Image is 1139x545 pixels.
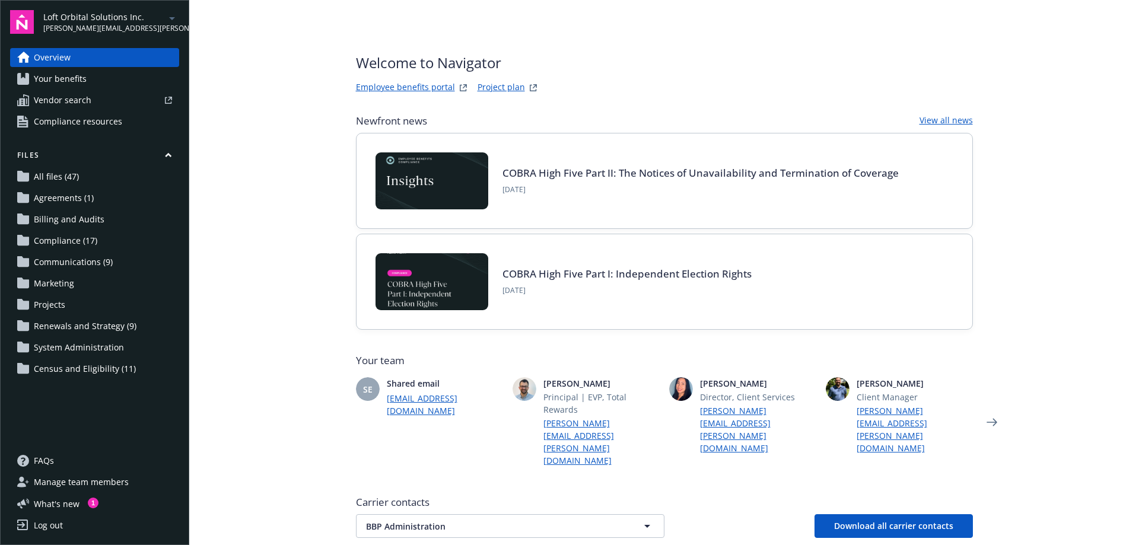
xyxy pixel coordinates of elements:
[920,114,973,128] a: View all news
[826,377,850,401] img: photo
[857,377,973,390] span: [PERSON_NAME]
[387,377,503,390] span: Shared email
[10,10,34,34] img: navigator-logo.svg
[34,317,136,336] span: Renewals and Strategy (9)
[526,81,540,95] a: projectPlanWebsite
[10,189,179,208] a: Agreements (1)
[376,152,488,209] img: Card Image - EB Compliance Insights.png
[34,167,79,186] span: All files (47)
[10,451,179,470] a: FAQs
[10,48,179,67] a: Overview
[34,253,113,272] span: Communications (9)
[10,317,179,336] a: Renewals and Strategy (9)
[10,295,179,314] a: Projects
[10,473,179,492] a: Manage team members
[34,48,71,67] span: Overview
[502,184,899,195] span: [DATE]
[10,112,179,131] a: Compliance resources
[34,451,54,470] span: FAQs
[10,274,179,293] a: Marketing
[34,112,122,131] span: Compliance resources
[34,473,129,492] span: Manage team members
[815,514,973,538] button: Download all carrier contacts
[356,81,455,95] a: Employee benefits portal
[10,359,179,378] a: Census and Eligibility (11)
[10,253,179,272] a: Communications (9)
[502,166,899,180] a: COBRA High Five Part II: The Notices of Unavailability and Termination of Coverage
[10,150,179,165] button: Files
[478,81,525,95] a: Project plan
[10,167,179,186] a: All files (47)
[34,91,91,110] span: Vendor search
[513,377,536,401] img: photo
[34,69,87,88] span: Your benefits
[165,11,179,25] a: arrowDropDown
[10,498,98,510] button: What's new1
[10,91,179,110] a: Vendor search
[34,210,104,229] span: Billing and Audits
[34,498,79,510] span: What ' s new
[376,253,488,310] img: BLOG-Card Image - Compliance - COBRA High Five Pt 1 07-18-25.jpg
[356,514,664,538] button: BBP Administration
[34,189,94,208] span: Agreements (1)
[502,267,752,281] a: COBRA High Five Part I: Independent Election Rights
[43,11,165,23] span: Loft Orbital Solutions Inc.
[543,391,660,416] span: Principal | EVP, Total Rewards
[700,404,816,454] a: [PERSON_NAME][EMAIL_ADDRESS][PERSON_NAME][DOMAIN_NAME]
[700,377,816,390] span: [PERSON_NAME]
[10,69,179,88] a: Your benefits
[10,338,179,357] a: System Administration
[43,10,179,34] button: Loft Orbital Solutions Inc.[PERSON_NAME][EMAIL_ADDRESS][PERSON_NAME][DOMAIN_NAME]arrowDropDown
[34,359,136,378] span: Census and Eligibility (11)
[857,391,973,403] span: Client Manager
[34,338,124,357] span: System Administration
[543,377,660,390] span: [PERSON_NAME]
[34,295,65,314] span: Projects
[669,377,693,401] img: photo
[857,404,973,454] a: [PERSON_NAME][EMAIL_ADDRESS][PERSON_NAME][DOMAIN_NAME]
[356,52,540,74] span: Welcome to Navigator
[387,392,503,417] a: [EMAIL_ADDRESS][DOMAIN_NAME]
[10,210,179,229] a: Billing and Audits
[356,114,427,128] span: Newfront news
[34,231,97,250] span: Compliance (17)
[356,353,973,368] span: Your team
[366,520,613,533] span: BBP Administration
[543,417,660,467] a: [PERSON_NAME][EMAIL_ADDRESS][PERSON_NAME][DOMAIN_NAME]
[34,516,63,535] div: Log out
[10,231,179,250] a: Compliance (17)
[502,285,752,296] span: [DATE]
[363,383,373,396] span: SE
[982,413,1001,432] a: Next
[34,274,74,293] span: Marketing
[456,81,470,95] a: striveWebsite
[88,498,98,508] div: 1
[356,495,973,509] span: Carrier contacts
[43,23,165,34] span: [PERSON_NAME][EMAIL_ADDRESS][PERSON_NAME][DOMAIN_NAME]
[700,391,816,403] span: Director, Client Services
[834,520,953,531] span: Download all carrier contacts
